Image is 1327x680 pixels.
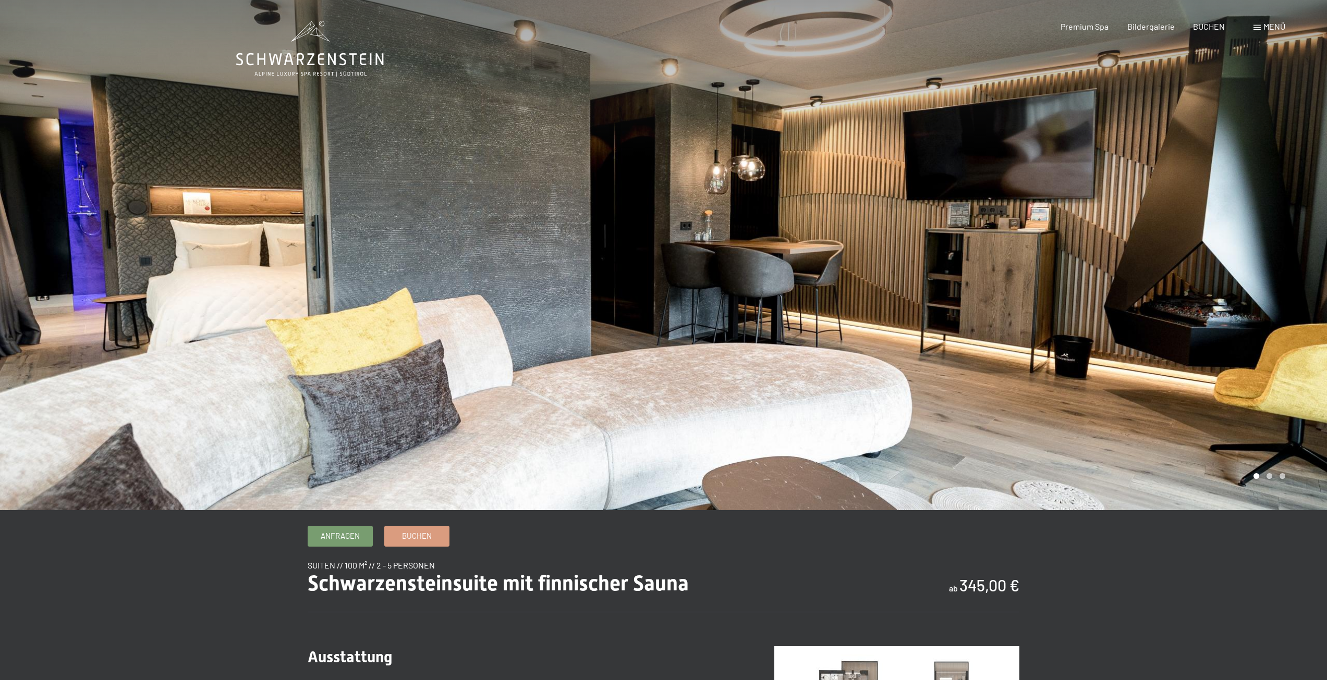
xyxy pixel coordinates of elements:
span: Buchen [402,530,432,541]
span: Suiten // 100 m² // 2 - 5 Personen [308,560,435,570]
a: BUCHEN [1193,21,1225,31]
b: 345,00 € [959,576,1019,595]
span: Menü [1263,21,1285,31]
a: Anfragen [308,526,372,546]
span: ab [949,583,958,593]
span: Anfragen [321,530,360,541]
span: Ausstattung [308,648,392,666]
a: Premium Spa [1061,21,1109,31]
a: Buchen [385,526,449,546]
span: Schwarzensteinsuite mit finnischer Sauna [308,571,689,596]
a: Bildergalerie [1127,21,1175,31]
